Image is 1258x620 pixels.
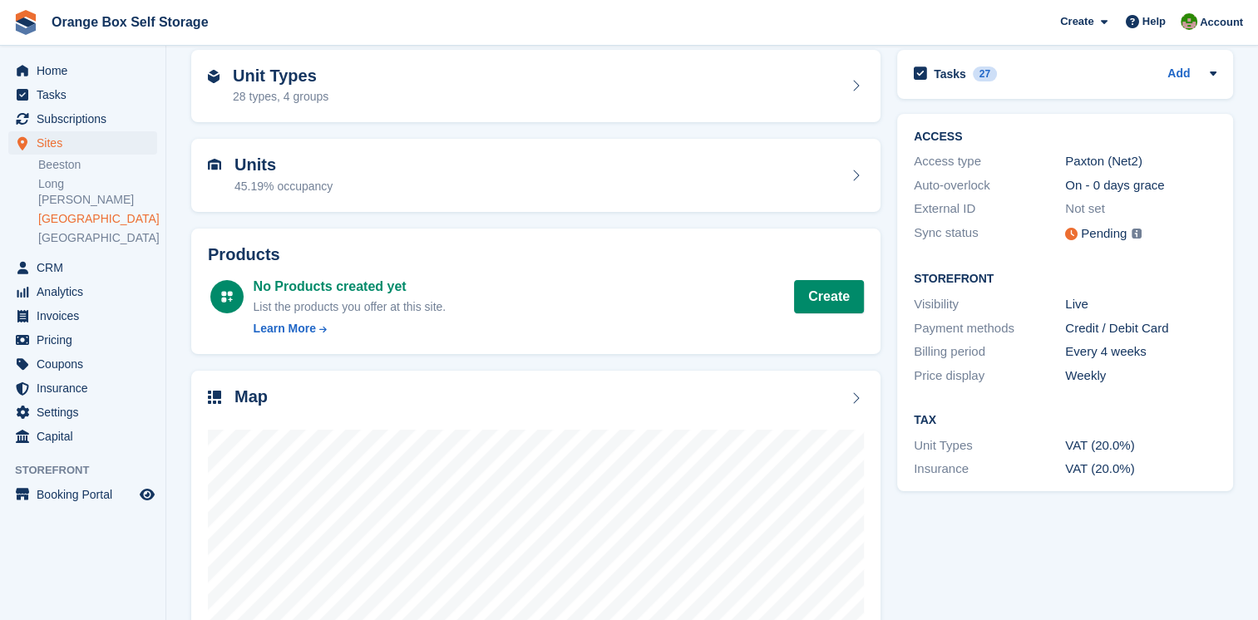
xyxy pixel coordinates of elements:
[37,256,136,279] span: CRM
[208,245,864,264] h2: Products
[233,88,328,106] div: 28 types, 4 groups
[15,462,165,479] span: Storefront
[914,414,1216,427] h2: Tax
[220,290,234,303] img: custom-product-icn-white-7c27a13f52cf5f2f504a55ee73a895a1f82ff5669d69490e13668eaf7ade3bb5.svg
[8,376,157,400] a: menu
[914,224,1065,244] div: Sync status
[914,367,1065,386] div: Price display
[914,319,1065,338] div: Payment methods
[8,59,157,82] a: menu
[37,483,136,506] span: Booking Portal
[37,280,136,303] span: Analytics
[191,50,881,123] a: Unit Types 28 types, 4 groups
[234,178,333,195] div: 45.19% occupancy
[38,176,157,208] a: Long [PERSON_NAME]
[914,295,1065,314] div: Visibility
[254,320,446,337] a: Learn More
[191,139,881,212] a: Units 45.19% occupancy
[1065,460,1216,479] div: VAT (20.0%)
[37,59,136,82] span: Home
[8,352,157,376] a: menu
[37,83,136,106] span: Tasks
[1065,295,1216,314] div: Live
[37,107,136,130] span: Subscriptions
[137,485,157,504] a: Preview store
[37,401,136,424] span: Settings
[8,256,157,279] a: menu
[914,273,1216,286] h2: Storefront
[914,199,1065,219] div: External ID
[1142,13,1166,30] span: Help
[934,66,966,81] h2: Tasks
[1167,65,1190,84] a: Add
[37,328,136,352] span: Pricing
[8,328,157,352] a: menu
[38,230,157,246] a: [GEOGRAPHIC_DATA]
[38,211,157,227] a: [GEOGRAPHIC_DATA]
[8,425,157,448] a: menu
[1060,13,1093,30] span: Create
[38,157,157,173] a: Beeston
[254,320,316,337] div: Learn More
[8,401,157,424] a: menu
[8,83,157,106] a: menu
[254,300,446,313] span: List the products you offer at this site.
[37,304,136,327] span: Invoices
[1065,199,1216,219] div: Not set
[8,280,157,303] a: menu
[914,460,1065,479] div: Insurance
[234,155,333,175] h2: Units
[1065,152,1216,171] div: Paxton (Net2)
[914,436,1065,455] div: Unit Types
[8,483,157,506] a: menu
[1065,176,1216,195] div: On - 0 days grace
[1065,367,1216,386] div: Weekly
[37,376,136,400] span: Insurance
[794,280,864,313] a: Create
[254,277,446,297] div: No Products created yet
[914,176,1065,195] div: Auto-overlock
[914,152,1065,171] div: Access type
[208,70,220,83] img: unit-type-icn-2b2737a686de81e16bb02015468b77c625bbabd49415b5ef34ead5e3b44a266d.svg
[1200,14,1243,31] span: Account
[1181,13,1197,30] img: Eric Smith
[37,425,136,448] span: Capital
[233,66,328,86] h2: Unit Types
[8,131,157,155] a: menu
[234,387,268,406] h2: Map
[1065,436,1216,455] div: VAT (20.0%)
[914,130,1216,144] h2: ACCESS
[208,159,221,170] img: unit-icn-7be61d7bf1b0ce9d3e12c5938cc71ed9869f7b940bace4675aadf7bd6d80202e.svg
[8,304,157,327] a: menu
[1132,229,1142,239] img: icon-info-grey-7440780725fd019a000dd9b08b2336e03edf1995a4989e88bcd33f0948082b44.svg
[914,342,1065,362] div: Billing period
[8,107,157,130] a: menu
[13,10,38,35] img: stora-icon-8386f47178a22dfd0bd8f6a31ec36ba5ce8667c1dd55bd0f319d3a0aa187defe.svg
[1065,342,1216,362] div: Every 4 weeks
[37,131,136,155] span: Sites
[37,352,136,376] span: Coupons
[45,8,215,36] a: Orange Box Self Storage
[208,391,221,404] img: map-icn-33ee37083ee616e46c38cad1a60f524a97daa1e2b2c8c0bc3eb3415660979fc1.svg
[1081,224,1127,244] div: Pending
[973,66,997,81] div: 27
[1065,319,1216,338] div: Credit / Debit Card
